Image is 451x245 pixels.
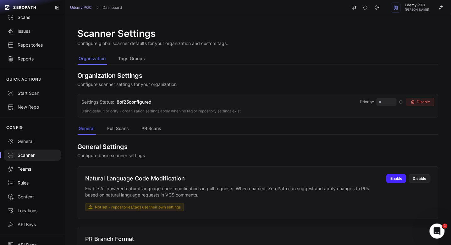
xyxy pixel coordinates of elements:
[106,123,130,135] button: Full Scans
[70,5,122,10] nav: breadcrumb
[407,98,434,106] button: Disable
[8,14,57,20] div: Scans
[78,71,438,80] h2: Organization Settings
[6,125,23,130] p: CONFIG
[78,123,96,135] button: General
[430,224,445,239] iframe: Intercom live chat
[443,224,448,229] span: 1
[8,28,57,34] div: Issues
[82,109,434,114] div: Using default priority - organization settings apply when no tag or repository settings exist
[78,152,438,159] p: Configure basic scanner settings
[117,53,146,65] button: Tags Groups
[117,99,152,105] span: 8 of 25 configured
[78,81,438,88] p: Configure scanner settings for your organization
[409,174,431,183] button: Disable
[82,99,114,105] span: Settings Status:
[3,3,50,13] a: ZEROPATH
[78,28,228,39] h1: Scanner Settings
[8,180,57,186] div: Rules
[70,5,92,10] a: Udemy POC
[8,221,57,228] div: API Keys
[8,56,57,62] div: Reports
[8,208,57,214] div: Locations
[78,40,228,47] p: Configure global scanner defaults for your organization and custom tags.
[8,152,57,158] div: Scanner
[6,77,41,82] p: QUICK ACTIONS
[8,90,57,96] div: Start Scan
[360,100,374,105] span: Priority:
[78,142,438,151] h2: General Settings
[8,104,57,110] div: New Repo
[405,8,430,11] span: [PERSON_NAME]
[386,174,406,183] button: Enable
[103,5,122,10] a: Dashboard
[8,138,57,145] div: General
[405,3,430,7] span: Udemy POC
[13,5,36,10] span: ZEROPATH
[8,42,57,48] div: Repositories
[95,5,100,10] svg: chevron right,
[140,123,163,135] button: PR Scans
[85,235,431,243] h3: PR Branch Format
[95,205,181,210] span: Not set - repositories/tags use their own settings
[85,174,379,183] h3: Natural Language Code Modification
[8,166,57,172] div: Teams
[78,53,107,65] button: Organization
[8,194,57,200] div: Context
[85,185,379,198] p: Enable AI-powered natural language code modifications in pull requests. When enabled, ZeroPath ca...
